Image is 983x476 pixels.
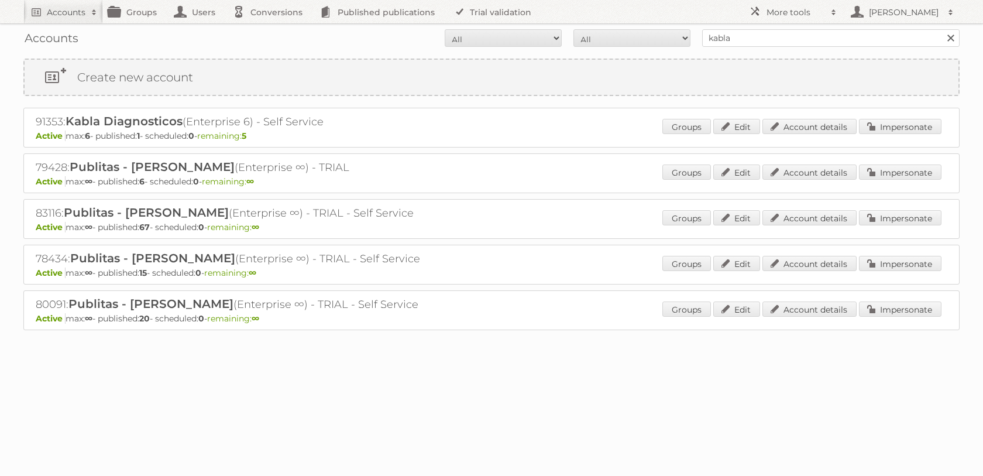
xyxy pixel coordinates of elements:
p: max: - published: - scheduled: - [36,268,947,278]
p: max: - published: - scheduled: - [36,313,947,324]
a: Create new account [25,60,958,95]
span: remaining: [207,222,259,232]
strong: 6 [85,131,90,141]
a: Groups [662,210,711,225]
strong: ∞ [85,176,92,187]
a: Account details [762,119,857,134]
p: max: - published: - scheduled: - [36,131,947,141]
span: remaining: [207,313,259,324]
a: Account details [762,210,857,225]
strong: 0 [188,131,194,141]
h2: 83116: (Enterprise ∞) - TRIAL - Self Service [36,206,445,221]
h2: [PERSON_NAME] [866,6,942,18]
a: Edit [713,165,760,180]
a: Groups [662,256,711,271]
span: Active [36,176,66,187]
strong: 5 [242,131,246,141]
h2: 79428: (Enterprise ∞) - TRIAL [36,160,445,175]
a: Groups [662,302,711,317]
strong: ∞ [246,176,254,187]
strong: 67 [139,222,150,232]
a: Edit [713,256,760,271]
strong: 0 [193,176,199,187]
a: Impersonate [859,165,941,180]
strong: ∞ [249,268,256,278]
a: Groups [662,119,711,134]
strong: ∞ [252,313,259,324]
h2: 80091: (Enterprise ∞) - TRIAL - Self Service [36,297,445,312]
span: Kabla Diagnosticos [66,114,183,128]
a: Account details [762,256,857,271]
h2: 78434: (Enterprise ∞) - TRIAL - Self Service [36,251,445,266]
strong: ∞ [85,313,92,324]
span: Active [36,268,66,278]
a: Impersonate [859,302,941,317]
span: remaining: [202,176,254,187]
p: max: - published: - scheduled: - [36,222,947,232]
strong: 20 [139,313,150,324]
a: Edit [713,210,760,225]
a: Edit [713,119,760,134]
strong: 6 [139,176,145,187]
h2: Accounts [47,6,85,18]
span: remaining: [197,131,246,141]
a: Groups [662,165,711,180]
strong: 0 [198,313,204,324]
h2: 91353: (Enterprise 6) - Self Service [36,114,445,129]
a: Account details [762,302,857,317]
a: Impersonate [859,119,941,134]
strong: 1 [137,131,140,141]
span: Publitas - [PERSON_NAME] [70,160,235,174]
a: Impersonate [859,210,941,225]
strong: ∞ [85,268,92,278]
span: Publitas - [PERSON_NAME] [68,297,233,311]
span: Active [36,222,66,232]
a: Edit [713,302,760,317]
h2: More tools [767,6,825,18]
a: Impersonate [859,256,941,271]
strong: 0 [195,268,201,278]
p: max: - published: - scheduled: - [36,176,947,187]
span: Publitas - [PERSON_NAME] [64,206,229,220]
strong: 15 [139,268,147,278]
strong: ∞ [252,222,259,232]
a: Account details [762,165,857,180]
strong: ∞ [85,222,92,232]
span: Active [36,131,66,141]
span: Active [36,313,66,324]
span: Publitas - [PERSON_NAME] [70,251,235,265]
span: remaining: [204,268,256,278]
strong: 0 [198,222,204,232]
